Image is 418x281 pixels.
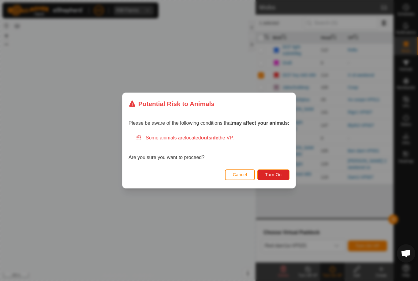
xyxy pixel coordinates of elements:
span: Please be aware of the following conditions that [129,120,289,126]
button: Cancel [225,169,255,180]
div: Open chat [397,244,415,263]
div: Some animals are [136,134,289,142]
div: Potential Risk to Animals [129,99,215,108]
span: Cancel [233,172,247,177]
strong: outside [201,135,218,140]
strong: may affect your animals: [232,120,289,126]
span: Turn On [265,172,282,177]
button: Turn On [258,169,289,180]
span: located the VP. [185,135,234,140]
div: Are you sure you want to proceed? [129,134,289,161]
